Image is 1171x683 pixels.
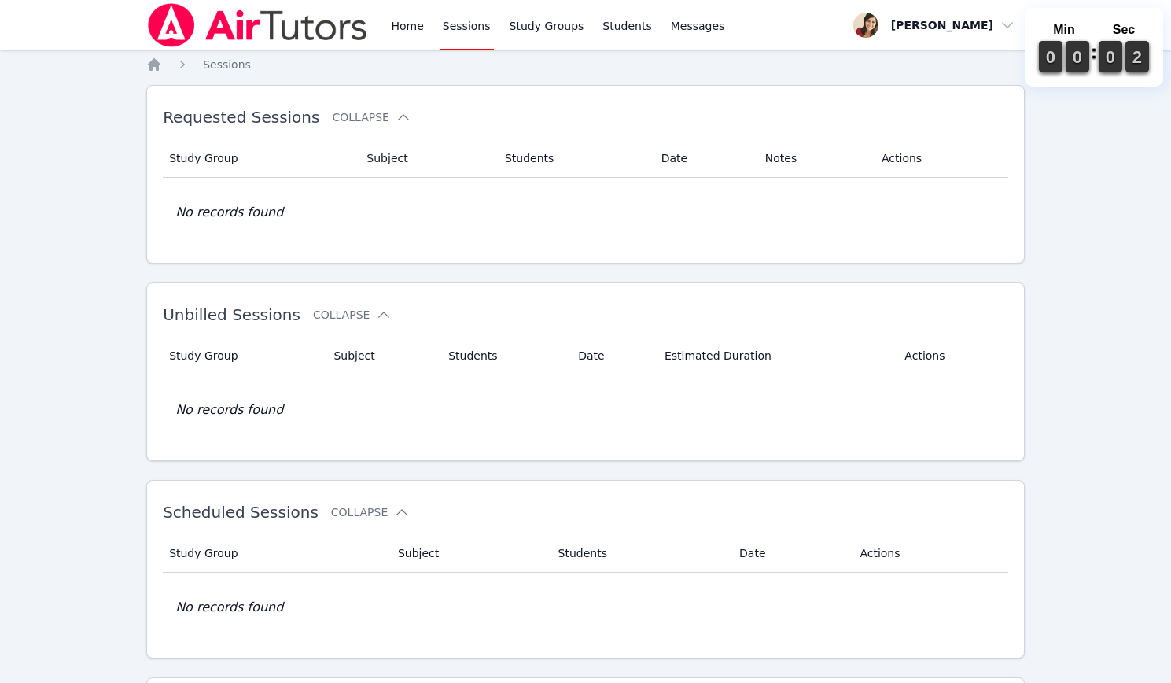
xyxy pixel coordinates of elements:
th: Actions [872,139,1008,178]
td: No records found [163,573,1008,642]
th: Date [730,534,850,573]
th: Actions [895,337,1008,375]
span: Requested Sessions [163,108,319,127]
th: Subject [388,534,549,573]
th: Study Group [163,139,357,178]
button: Collapse [313,307,392,323]
span: Unbilled Sessions [163,305,300,324]
span: Messages [671,18,725,34]
th: Notes [756,139,872,178]
th: Students [495,139,652,178]
th: Date [569,337,655,375]
th: Subject [357,139,495,178]
th: Actions [850,534,1008,573]
th: Study Group [163,534,388,573]
th: Date [652,139,756,178]
span: Sessions [203,58,251,71]
span: Scheduled Sessions [163,503,319,522]
th: Students [439,337,569,375]
th: Subject [324,337,439,375]
th: Estimated Duration [655,337,895,375]
td: No records found [163,375,1008,445]
nav: Breadcrumb [146,57,1025,72]
a: Sessions [203,57,251,72]
button: Collapse [332,109,411,125]
td: No records found [163,178,1008,247]
button: Collapse [331,504,410,520]
th: Study Group [163,337,324,375]
img: Air Tutors [146,3,369,47]
th: Students [549,534,731,573]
